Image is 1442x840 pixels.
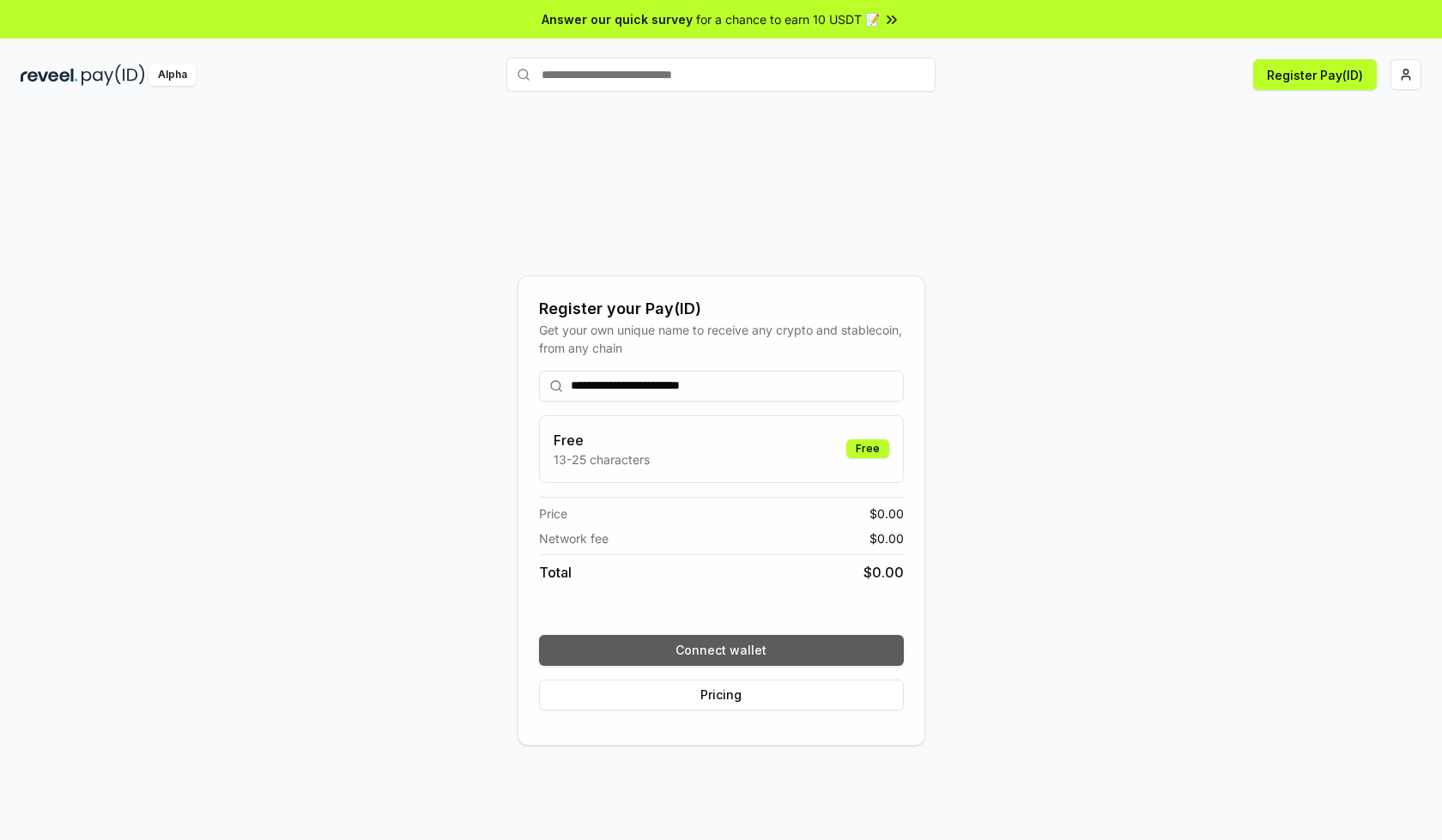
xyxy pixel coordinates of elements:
p: 13-25 characters [554,450,650,468]
button: Connect wallet [539,635,904,666]
span: $ 0.00 [869,505,904,523]
span: Price [539,505,567,523]
span: Network fee [539,529,609,547]
button: Pricing [539,680,904,710]
img: pay_id [82,64,145,86]
span: Total [539,562,572,583]
img: reveel_dark [21,64,78,86]
div: Alpha [148,64,197,86]
div: Get your own unique name to receive any crypto and stablecoin, from any chain [539,321,904,357]
span: for a chance to earn 10 USDT 📝 [696,10,880,28]
button: Register Pay(ID) [1253,59,1377,90]
span: Answer our quick survey [542,10,693,28]
div: Free [846,439,889,458]
span: $ 0.00 [863,562,904,583]
div: Register your Pay(ID) [539,297,904,321]
span: $ 0.00 [869,529,904,547]
h3: Free [554,430,650,450]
